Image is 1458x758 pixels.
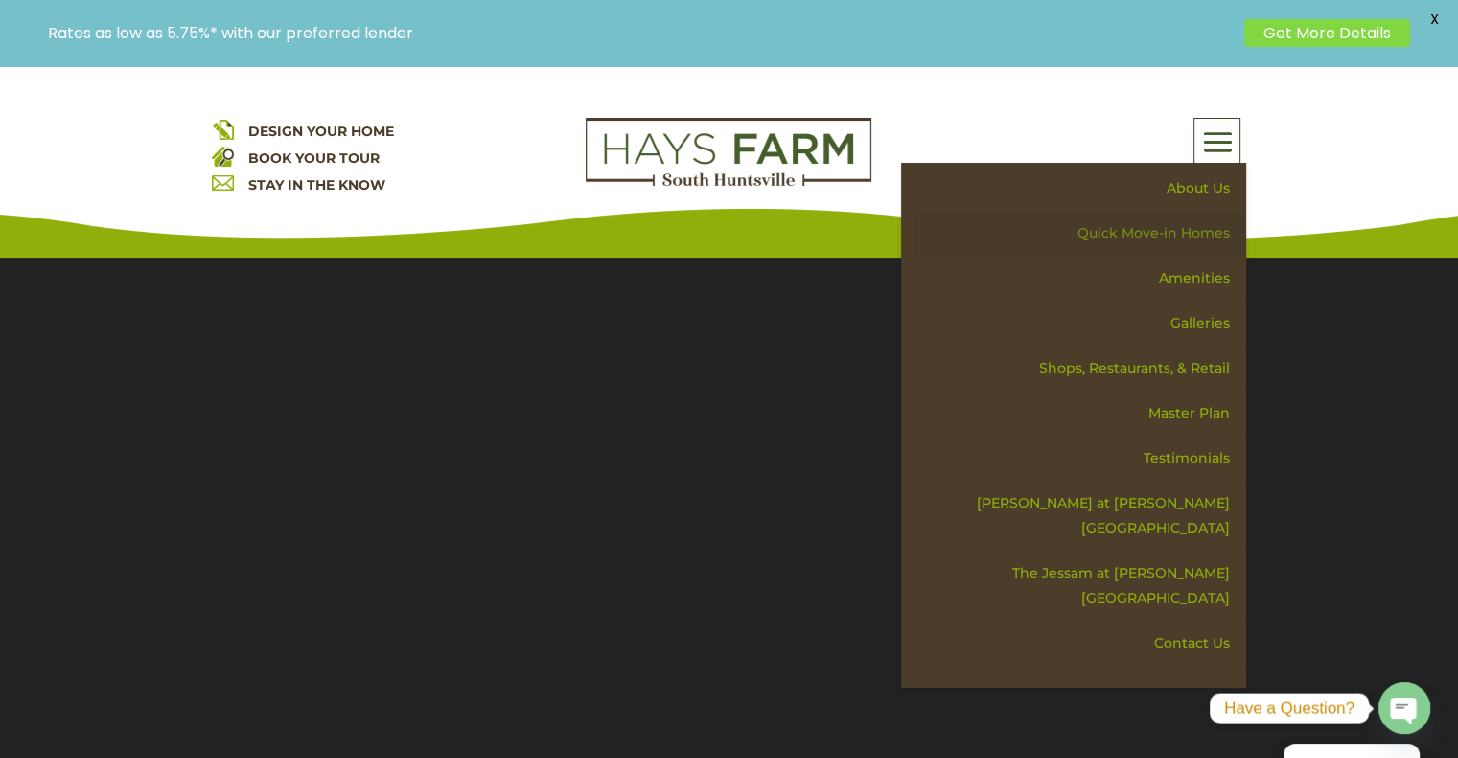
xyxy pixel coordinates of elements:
a: Contact Us [914,621,1246,666]
a: Shops, Restaurants, & Retail [914,346,1246,391]
a: Testimonials [914,436,1246,481]
span: X [1420,5,1448,34]
a: Master Plan [914,391,1246,436]
a: About Us [914,166,1246,211]
img: design your home [212,118,234,140]
a: Galleries [914,301,1246,346]
a: BOOK YOUR TOUR [248,149,380,167]
a: Amenities [914,256,1246,301]
a: hays farm homes huntsville development [586,173,871,191]
img: book your home tour [212,145,234,167]
a: Get More Details [1244,19,1410,47]
p: Rates as low as 5.75%* with our preferred lender [48,24,1235,42]
a: Quick Move-in Homes [914,211,1246,256]
a: DESIGN YOUR HOME [248,123,394,140]
a: STAY IN THE KNOW [248,176,385,194]
a: The Jessam at [PERSON_NAME][GEOGRAPHIC_DATA] [914,551,1246,621]
a: [PERSON_NAME] at [PERSON_NAME][GEOGRAPHIC_DATA] [914,481,1246,551]
img: Logo [586,118,871,187]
